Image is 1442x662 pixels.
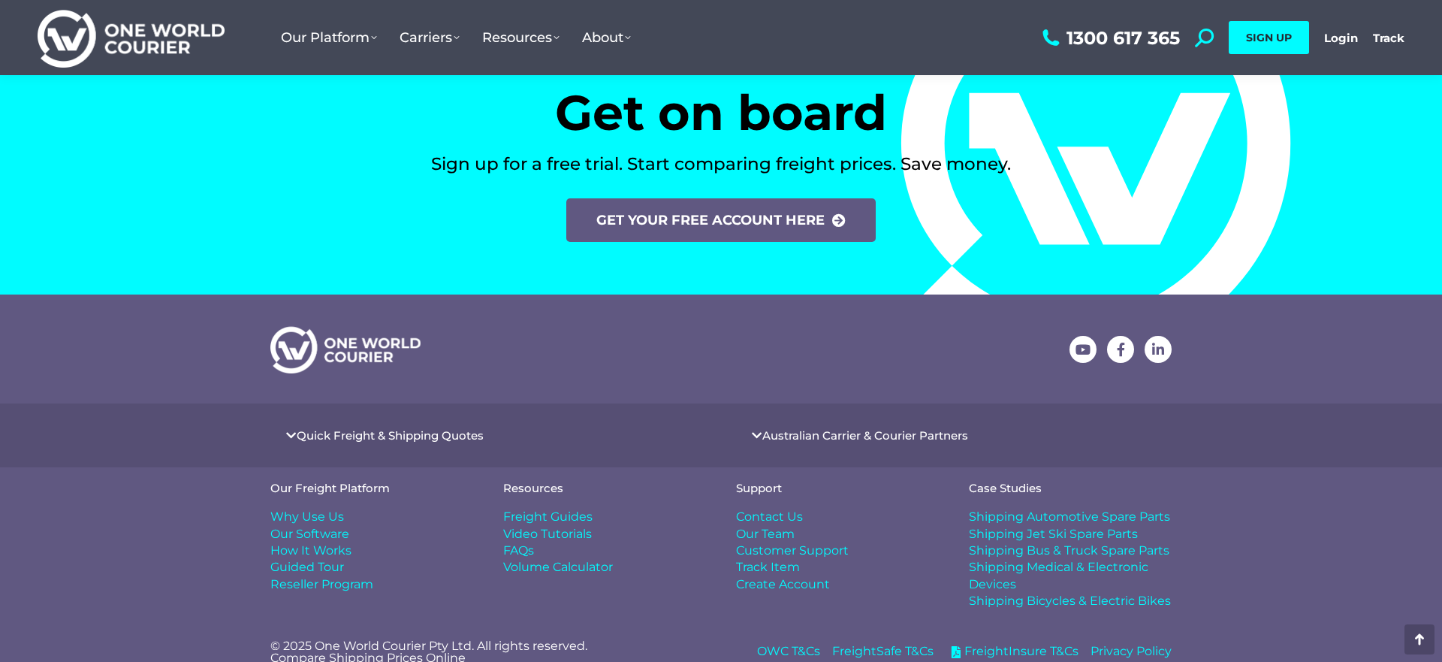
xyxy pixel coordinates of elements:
[270,559,344,576] span: Guided Tour
[503,509,706,525] a: Freight Guides
[1324,31,1358,45] a: Login
[388,14,471,61] a: Carriers
[270,543,351,559] span: How It Works
[1039,29,1180,47] a: 1300 617 365
[1373,31,1404,45] a: Track
[281,29,377,46] span: Our Platform
[736,509,939,525] a: Contact Us
[736,543,939,559] a: Customer Support
[270,88,1172,137] h2: Get on board
[969,482,1172,494] h4: Case Studies
[736,576,830,593] span: Create Account
[946,643,1078,660] a: FreightInsure T&Cs
[503,482,706,494] h4: Resources
[736,526,795,543] span: Our Team
[270,576,373,593] span: Reseller Program
[736,543,849,559] span: Customer Support
[969,543,1172,559] a: Shipping Bus & Truck Spare Parts
[736,526,939,543] a: Our Team
[270,559,473,576] a: Guided Tour
[566,198,876,242] a: Get your free account here
[270,482,473,494] h4: Our Freight Platform
[297,430,484,441] a: Quick Freight & Shipping Quotes
[270,543,473,559] a: How It Works
[969,509,1170,525] span: Shipping Automotive Spare Parts
[571,14,642,61] a: About
[969,526,1138,543] span: Shipping Jet Ski Spare Parts
[503,526,592,543] span: Video Tutorials
[400,29,460,46] span: Carriers
[736,559,800,576] span: Track Item
[969,509,1172,525] a: Shipping Automotive Spare Parts
[736,576,939,593] a: Create Account
[270,509,344,525] span: Why Use Us
[270,152,1172,176] h3: Sign up for a free trial. Start comparing freight prices. Save money.
[736,482,939,494] h4: Support
[961,643,1078,660] span: FreightInsure T&Cs
[969,526,1172,543] a: Shipping Jet Ski Spare Parts
[969,543,1169,559] span: Shipping Bus & Truck Spare Parts
[38,8,225,68] img: One World Courier
[270,509,473,525] a: Why Use Us
[503,509,593,525] span: Freight Guides
[503,543,706,559] a: FAQs
[582,29,631,46] span: About
[1246,31,1292,44] span: SIGN UP
[969,559,1172,593] a: Shipping Medical & Electronic Devices
[471,14,571,61] a: Resources
[270,576,473,593] a: Reseller Program
[270,526,473,543] a: Our Software
[503,543,534,559] span: FAQs
[757,643,820,660] a: OWC T&Cs
[503,559,706,576] a: Volume Calculator
[503,559,613,576] span: Volume Calculator
[482,29,560,46] span: Resources
[969,593,1172,609] a: Shipping Bicycles & Electric Bikes
[762,430,968,441] a: Australian Carrier & Courier Partners
[736,509,803,525] span: Contact Us
[270,526,349,543] span: Our Software
[832,643,934,660] a: FreightSafe T&Cs
[270,14,388,61] a: Our Platform
[736,559,939,576] a: Track Item
[503,526,706,543] a: Video Tutorials
[1229,21,1309,54] a: SIGN UP
[1091,643,1172,660] a: Privacy Policy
